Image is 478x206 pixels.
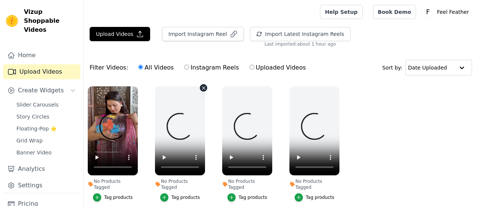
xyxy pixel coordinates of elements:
[6,15,18,27] img: Vizup
[306,194,335,200] div: Tag products
[3,83,80,98] button: Create Widgets
[249,65,254,70] input: Uploaded Videos
[104,194,133,200] div: Tag products
[3,178,80,193] a: Settings
[3,48,80,63] a: Home
[18,86,64,95] span: Create Widgets
[24,7,77,34] span: Vizup Shoppable Videos
[90,27,150,41] button: Upload Videos
[249,63,306,73] label: Uploaded Videos
[426,8,430,16] text: F
[16,101,59,108] span: Slider Carousels
[16,113,49,120] span: Story Circles
[239,194,267,200] div: Tag products
[422,5,472,19] button: F Feel Feather
[12,99,80,110] a: Slider Carousels
[289,178,339,190] div: No Products Tagged
[12,147,80,158] a: Banner Video
[16,137,43,144] span: Grid Wrap
[155,178,205,190] div: No Products Tagged
[171,194,200,200] div: Tag products
[3,64,80,79] a: Upload Videos
[12,111,80,122] a: Story Circles
[93,193,133,202] button: Tag products
[16,125,57,132] span: Floating-Pop ⭐
[373,5,416,19] a: Book Demo
[3,162,80,176] a: Analytics
[138,65,143,70] input: All Videos
[227,193,267,202] button: Tag products
[184,63,239,73] label: Instagram Reels
[295,193,335,202] button: Tag products
[90,59,310,76] div: Filter Videos:
[320,5,362,19] a: Help Setup
[12,123,80,134] a: Floating-Pop ⭐
[160,193,200,202] button: Tag products
[434,5,472,19] p: Feel Feather
[12,135,80,146] a: Grid Wrap
[16,149,52,156] span: Banner Video
[382,60,472,76] div: Sort by:
[162,27,244,41] button: Import Instagram Reel
[88,178,138,190] div: No Products Tagged
[222,178,272,190] div: No Products Tagged
[200,84,207,92] button: Video Delete
[138,63,174,73] label: All Videos
[250,27,351,41] button: Import Latest Instagram Reels
[264,41,336,47] span: Last imported: about 1 hour ago
[184,65,189,70] input: Instagram Reels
